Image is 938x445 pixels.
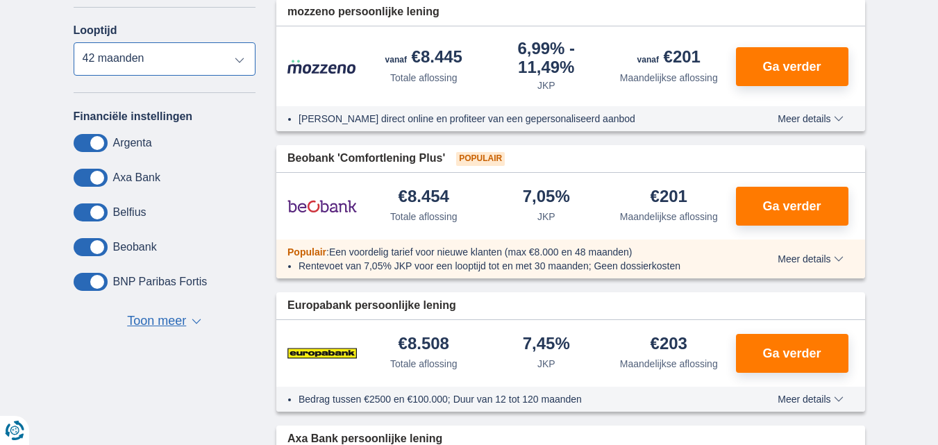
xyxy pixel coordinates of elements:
li: [PERSON_NAME] direct online en profiteer van een gepersonaliseerd aanbod [299,112,727,126]
span: ▼ [192,319,201,324]
div: 7,05% [523,188,570,207]
label: Financiële instellingen [74,110,193,123]
button: Toon meer ▼ [123,312,206,331]
img: product.pl.alt Beobank [287,189,357,224]
span: Europabank persoonlijke lening [287,298,456,314]
div: Maandelijkse aflossing [620,357,718,371]
button: Meer details [767,113,853,124]
label: Argenta [113,137,152,149]
span: Meer details [778,114,843,124]
label: Belfius [113,206,146,219]
span: mozzeno persoonlijke lening [287,4,439,20]
button: Ga verder [736,187,848,226]
button: Ga verder [736,334,848,373]
span: Ga verder [762,347,821,360]
span: Toon meer [127,312,186,330]
span: Ga verder [762,60,821,73]
div: 7,45% [523,335,570,354]
div: €8.445 [385,49,462,68]
button: Ga verder [736,47,848,86]
label: Beobank [113,241,157,253]
li: Bedrag tussen €2500 en €100.000; Duur van 12 tot 120 maanden [299,392,727,406]
div: Maandelijkse aflossing [620,210,718,224]
div: JKP [537,357,555,371]
label: Looptijd [74,24,117,37]
div: JKP [537,78,555,92]
div: €201 [637,49,701,68]
span: Populair [287,246,326,258]
span: Ga verder [762,200,821,212]
button: Meer details [767,394,853,405]
div: €8.508 [399,335,449,354]
div: €203 [651,335,687,354]
span: Meer details [778,394,843,404]
li: Rentevoet van 7,05% JKP voor een looptijd tot en met 30 maanden; Geen dossierkosten [299,259,727,273]
div: 6,99% [491,40,603,76]
span: Een voordelig tarief voor nieuwe klanten (max €8.000 en 48 maanden) [329,246,633,258]
label: BNP Paribas Fortis [113,276,208,288]
img: product.pl.alt Mozzeno [287,59,357,74]
div: Totale aflossing [390,210,458,224]
button: Meer details [767,253,853,265]
span: Beobank 'Comfortlening Plus' [287,151,445,167]
img: product.pl.alt Europabank [287,336,357,371]
div: Totale aflossing [390,71,458,85]
div: JKP [537,210,555,224]
div: €201 [651,188,687,207]
div: Maandelijkse aflossing [620,71,718,85]
span: Populair [456,152,505,166]
label: Axa Bank [113,171,160,184]
span: Meer details [778,254,843,264]
div: Totale aflossing [390,357,458,371]
div: : [276,245,738,259]
div: €8.454 [399,188,449,207]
